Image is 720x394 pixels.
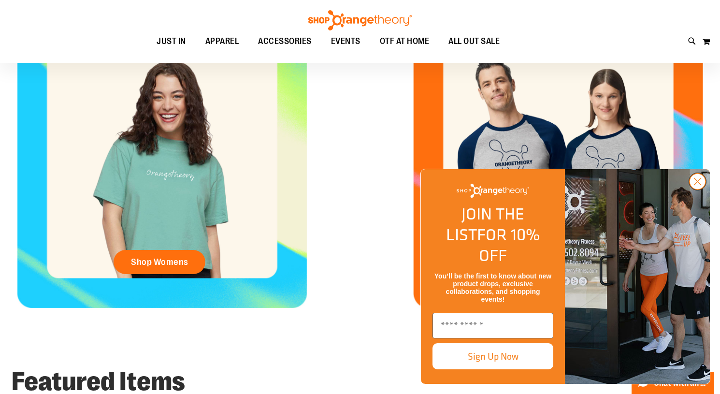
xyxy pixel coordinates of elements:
button: Sign Up Now [432,343,553,369]
span: APPAREL [205,30,239,52]
a: Shop Womens [114,250,205,274]
img: Shop Orangtheory [565,169,710,384]
span: ALL OUT SALE [448,30,500,52]
img: Shop Orangetheory [457,184,529,198]
span: JUST IN [157,30,186,52]
input: Enter email [432,313,553,338]
div: FLYOUT Form [411,159,720,394]
span: FOR 10% OFF [477,222,540,267]
span: JOIN THE LIST [446,202,524,247]
span: ACCESSORIES [258,30,312,52]
img: Shop Orangetheory [307,10,413,30]
span: OTF AT HOME [380,30,430,52]
span: You’ll be the first to know about new product drops, exclusive collaborations, and shopping events! [434,272,551,303]
span: Shop Womens [131,257,188,267]
button: Close dialog [689,173,706,190]
span: EVENTS [331,30,360,52]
